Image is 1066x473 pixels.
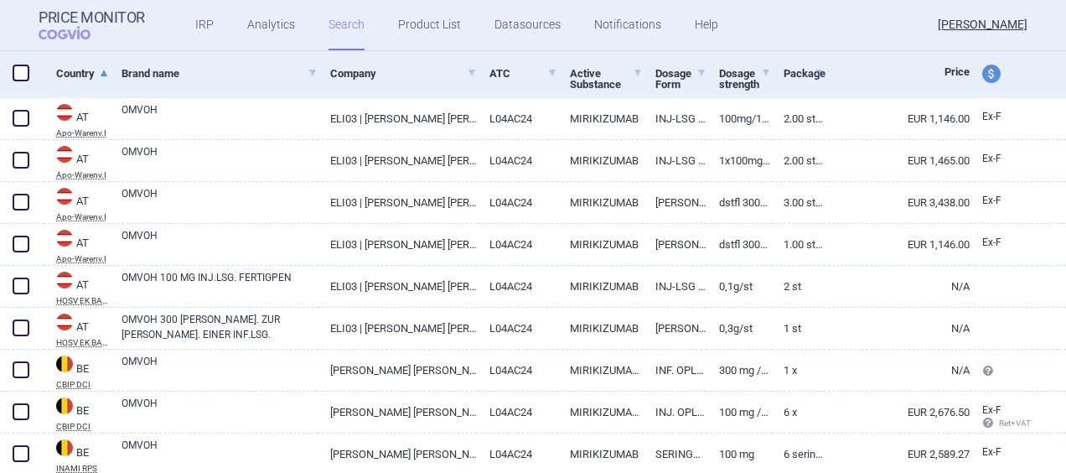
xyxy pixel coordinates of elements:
span: Ex-factory price [982,446,1001,458]
a: MIRIKIZUMAB [557,266,643,307]
a: [PERSON_NAME] [PERSON_NAME] [318,350,478,391]
a: Price MonitorCOGVIO [39,9,145,41]
span: Ex-factory price [982,404,1001,416]
a: Ex-F [970,147,1032,172]
a: DSTFL 300MG/15ML 20MG/ML [706,224,770,265]
span: COGVIO [39,26,114,39]
a: EUR 3,438.00 [824,182,970,223]
a: INJ-LSG IM FERTIGPEN [643,140,706,181]
img: Austria [56,314,73,330]
a: L04AC24 [477,392,557,433]
span: Ex-factory price [982,195,1001,206]
a: 100 mg / 1 ml [706,392,770,433]
a: MIRIKIZUMAB [557,140,643,181]
a: Country [56,53,109,94]
abbr: Apo-Warenv.I — Apothekerverlag Warenverzeichnis. Online database developed by the Österreichische... [56,255,109,263]
img: Austria [56,104,73,121]
abbr: Apo-Warenv.I — Apothekerverlag Warenverzeichnis. Online database developed by the Österreichische... [56,213,109,221]
a: ATATHOSV EK BASIC [44,270,109,305]
abbr: HOSV EK BASIC — Erstattungskodex published by Hauptverband der österreichischen Sozialversicherun... [56,297,109,305]
a: INJ. OPLOSS. S.C. [VOORGEV. PEN] [643,392,706,433]
img: Austria [56,146,73,163]
a: Ex-F [970,105,1032,130]
a: 1.00 ST | Stück [771,224,825,265]
a: 0,3G/ST [706,308,770,349]
a: Dosage Form [655,53,706,105]
a: L04AC24 [477,140,557,181]
a: L04AC24 [477,308,557,349]
a: N/A [824,350,970,391]
a: MIRIKIZUMAB [557,182,643,223]
a: N/A [824,308,970,349]
a: N/A [824,266,970,307]
a: MIRIKIZUMAB INJECTIE 100 MG / 1 ML [557,392,643,433]
a: 0,1G/ST [706,266,770,307]
abbr: Apo-Warenv.I — Apothekerverlag Warenverzeichnis. Online database developed by the Österreichische... [56,129,109,138]
a: [PERSON_NAME].[PERSON_NAME].E.INF-LSG [643,182,706,223]
a: 100MG/1ML [706,98,770,139]
a: ATATApo-Warenv.I [44,186,109,221]
a: ATATApo-Warenv.I [44,102,109,138]
img: Belgium [56,398,73,414]
a: 1 St [771,308,825,349]
a: ELI03 | [PERSON_NAME] [PERSON_NAME] GES.M.B.H [318,98,478,139]
abbr: INAMI RPS — National Institute for Health Disability Insurance, Belgium. Programme web - Médicame... [56,465,109,473]
a: INF. OPLOSS. (CONC.) I.V. [[MEDICAL_DATA].] [643,350,706,391]
a: OMVOH 300 [PERSON_NAME]. ZUR [PERSON_NAME]. EINER INF.LSG. [122,312,318,342]
a: L04AC24 [477,266,557,307]
a: MIRIKIZUMAB [557,224,643,265]
a: ELI03 | [PERSON_NAME] [PERSON_NAME] GES.M.B.H [318,140,478,181]
a: [PERSON_NAME] [PERSON_NAME].E.INF-LSG [643,224,706,265]
img: Belgium [56,439,73,456]
a: Company [330,53,478,94]
img: Austria [56,272,73,288]
a: BEBECBIP DCI [44,396,109,431]
a: EUR 1,146.00 [824,98,970,139]
strong: Price Monitor [39,9,145,26]
a: [PERSON_NAME] [PERSON_NAME] [318,392,478,433]
span: Ex-factory price [982,111,1001,122]
img: Austria [56,230,73,247]
abbr: HOSV EK BASIC — Erstattungskodex published by Hauptverband der österreichischen Sozialversicherun... [56,339,109,347]
a: OMVOH 100 MG INJ.LSG. FERTIGPEN [122,270,318,300]
a: 3.00 ST | Stück [771,182,825,223]
a: [PERSON_NAME] [PERSON_NAME].E.INF-LSG [643,308,706,349]
a: 6 x [771,392,825,433]
a: INJ-LSG IM FERTIGPEN [643,98,706,139]
a: BEBECBIP DCI [44,354,109,389]
a: Ex-F [970,231,1032,256]
a: EUR 1,465.00 [824,140,970,181]
a: ATATApo-Warenv.I [44,144,109,179]
a: Active Substance [570,53,643,105]
span: Price [944,65,970,78]
a: MIRIKIZUMAB INFUSIE 300 MG / 15 ML [557,350,643,391]
a: ELI03 | [PERSON_NAME] [PERSON_NAME] GES.M.B.H [318,182,478,223]
abbr: CBIP DCI — Belgian Center for Pharmacotherapeutic Information (CBIP) [56,423,109,431]
a: Ex-F [970,440,1032,465]
a: ELI03 | [PERSON_NAME] [PERSON_NAME] GES.M.B.H [318,266,478,307]
a: OMVOH [122,354,318,384]
a: ATATHOSV EK BASIC [44,312,109,347]
img: Austria [56,188,73,205]
img: Belgium [56,356,73,372]
a: BEBEINAMI RPS [44,438,109,473]
a: DSTFL 300MG/15ML 20MG/ML [706,182,770,223]
a: Brand name [122,53,318,94]
a: Package [784,53,825,94]
a: EUR 2,676.50 [824,392,970,433]
a: ATATApo-Warenv.I [44,228,109,263]
a: L04AC24 [477,182,557,223]
a: ATC [489,53,557,94]
a: ELI03 | [PERSON_NAME] [PERSON_NAME] GES.M.B.H [318,308,478,349]
a: Dosage strength [719,53,770,105]
a: MIRIKIZUMAB [557,308,643,349]
a: Ex-F Ret+VAT calc [970,398,1032,437]
a: OMVOH [122,102,318,133]
a: INJ-LSG IM FERTIGPEN [643,266,706,307]
a: 1X100MG/1ML+ 1X200MG/2ML [706,140,770,181]
span: Ex-factory price [982,153,1001,164]
a: OMVOH [122,186,318,216]
a: MIRIKIZUMAB [557,98,643,139]
a: 300 mg / 15 ml [706,350,770,391]
a: OMVOH [122,228,318,258]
